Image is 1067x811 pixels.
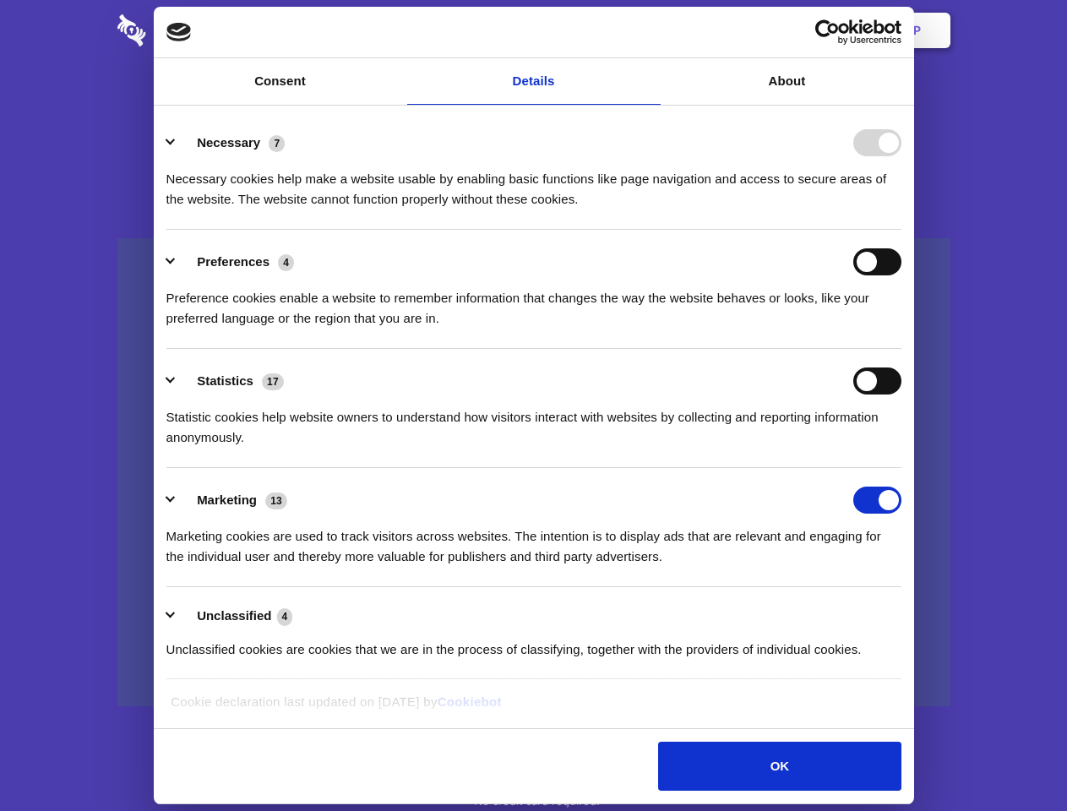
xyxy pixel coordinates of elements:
label: Necessary [197,135,260,150]
button: OK [658,742,901,791]
a: Pricing [496,4,569,57]
button: Necessary (7) [166,129,296,156]
a: Details [407,58,661,105]
label: Preferences [197,254,269,269]
button: Preferences (4) [166,248,305,275]
span: 17 [262,373,284,390]
a: Consent [154,58,407,105]
span: 13 [265,493,287,509]
button: Statistics (17) [166,367,295,395]
a: Login [766,4,840,57]
a: Usercentrics Cookiebot - opens in a new window [754,19,901,45]
a: Wistia video thumbnail [117,238,950,707]
h4: Auto-redaction of sensitive data, encrypted data sharing and self-destructing private chats. Shar... [117,154,950,210]
button: Marketing (13) [166,487,298,514]
div: Marketing cookies are used to track visitors across websites. The intention is to display ads tha... [166,514,901,567]
a: About [661,58,914,105]
img: logo-wordmark-white-trans-d4663122ce5f474addd5e946df7df03e33cb6a1c49d2221995e7729f52c070b2.svg [117,14,262,46]
label: Statistics [197,373,253,388]
span: 7 [269,135,285,152]
span: 4 [277,608,293,625]
img: logo [166,23,192,41]
a: Cookiebot [438,694,502,709]
div: Preference cookies enable a website to remember information that changes the way the website beha... [166,275,901,329]
div: Cookie declaration last updated on [DATE] by [158,692,909,725]
label: Marketing [197,493,257,507]
button: Unclassified (4) [166,606,303,627]
h1: Eliminate Slack Data Loss. [117,76,950,137]
div: Statistic cookies help website owners to understand how visitors interact with websites by collec... [166,395,901,448]
div: Unclassified cookies are cookies that we are in the process of classifying, together with the pro... [166,627,901,660]
a: Contact [685,4,763,57]
div: Necessary cookies help make a website usable by enabling basic functions like page navigation and... [166,156,901,210]
span: 4 [278,254,294,271]
iframe: Drift Widget Chat Controller [983,727,1047,791]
